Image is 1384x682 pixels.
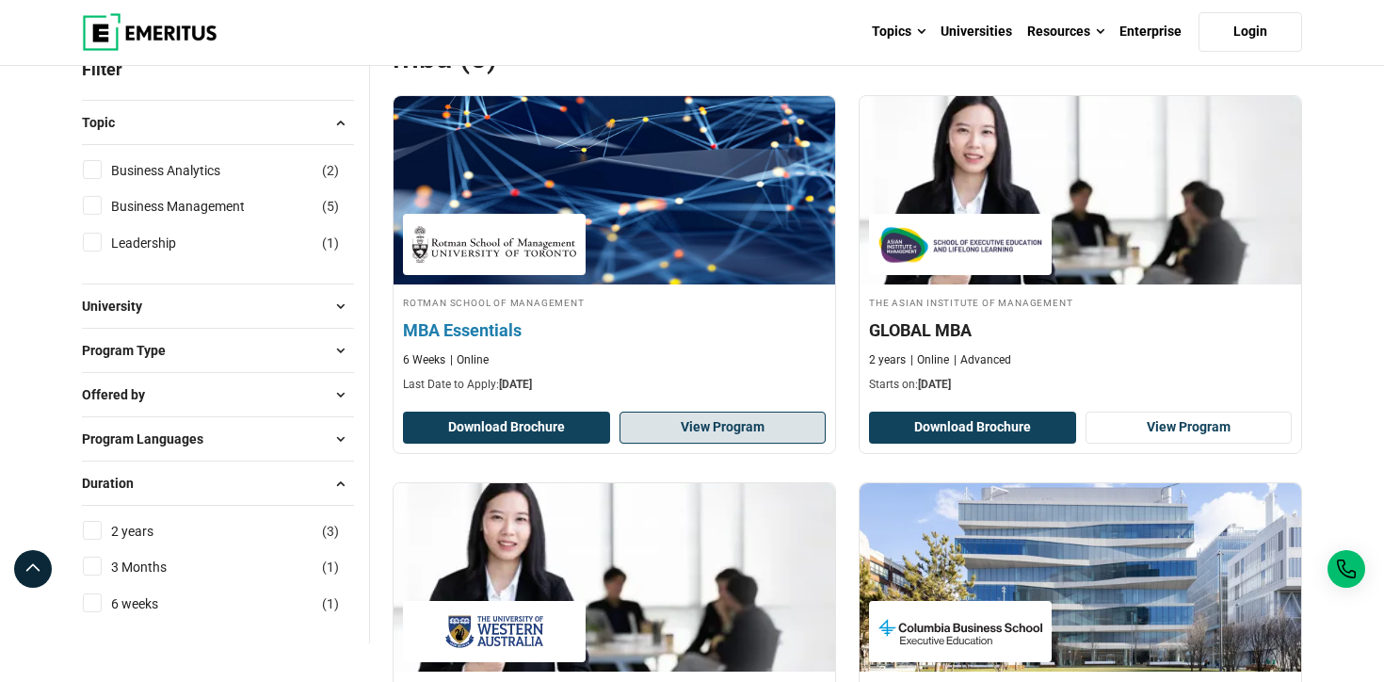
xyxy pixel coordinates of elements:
span: 1 [327,235,334,251]
a: 6 weeks [111,593,196,614]
a: Business Management [111,196,282,217]
img: GLOBAL MBA | Online Business Management Course [394,483,835,672]
span: ( ) [322,196,339,217]
span: 3 [327,524,334,539]
span: ( ) [322,521,339,542]
img: Columbia Management Essentials (Online) | Online Leadership Course [860,483,1301,672]
p: Online [450,352,489,368]
span: Topic [82,112,130,133]
a: Business Management Course by Rotman School of Management - September 11, 2025 Rotman School of M... [394,96,835,403]
h4: Rotman School of Management [403,294,826,310]
a: 3 Months [111,557,204,577]
img: Columbia Business School Executive Education [878,610,1042,653]
p: Filter [82,39,354,100]
span: [DATE] [499,378,532,391]
button: Topic [82,108,354,137]
button: Download Brochure [869,412,1076,444]
button: University [82,292,354,320]
h4: GLOBAL MBA [869,318,1292,342]
button: Download Brochure [403,412,610,444]
a: Login [1199,12,1302,52]
span: Offered by [82,384,160,405]
span: Duration [82,473,149,494]
img: Rotman School of Management [412,223,576,266]
button: Duration [82,469,354,497]
a: View Program [620,412,827,444]
button: Offered by [82,381,354,409]
span: ( ) [322,160,339,181]
p: Starts on: [869,377,1292,393]
a: 2 years [111,521,191,542]
p: 2 years [869,352,906,368]
span: Program Languages [82,429,218,449]
h4: MBA Essentials [403,318,826,342]
span: ( ) [322,233,339,253]
a: View Program [1086,412,1293,444]
button: Program Languages [82,425,354,453]
a: Leadership [111,233,214,253]
span: ( ) [322,593,339,614]
span: 1 [327,560,334,575]
img: The Asian Institute of Management [878,223,1042,266]
p: Last Date to Apply: [403,377,826,393]
span: 1 [327,596,334,611]
p: 6 Weeks [403,352,445,368]
span: [DATE] [918,378,951,391]
span: 2 [327,163,334,178]
p: Online [910,352,949,368]
p: Advanced [954,352,1011,368]
button: Program Type [82,336,354,365]
img: The University of Western Australia [412,610,576,653]
span: University [82,296,157,317]
h4: The Asian Institute of Management [869,294,1292,310]
span: ( ) [322,557,339,577]
span: Program Type [82,340,181,361]
a: Business Analytics [111,160,258,181]
a: Business Management Course by The Asian Institute of Management - September 30, 2025 The Asian In... [860,96,1301,403]
img: GLOBAL MBA | Online Business Management Course [860,96,1301,284]
span: 5 [327,199,334,214]
img: MBA Essentials | Online Business Management Course [372,87,858,294]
